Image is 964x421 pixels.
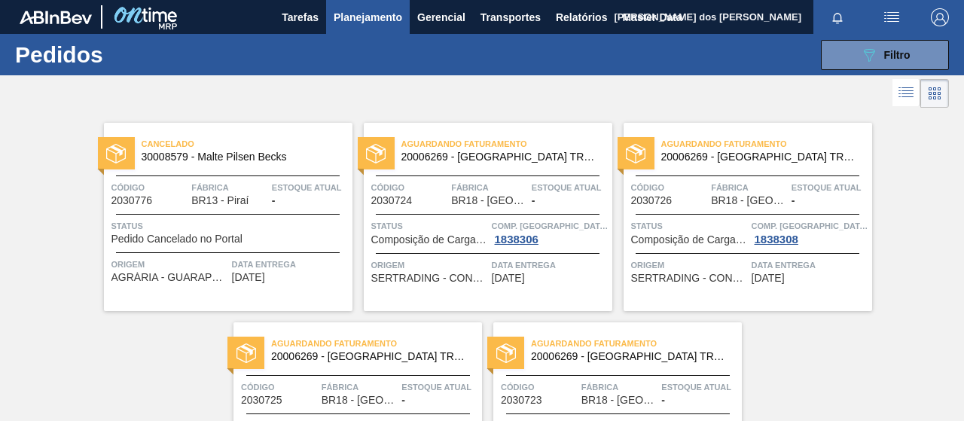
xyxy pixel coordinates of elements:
[111,180,188,195] span: Código
[401,151,600,163] span: 20006269 - MALTA TRADITIONAL MUSA
[232,272,265,283] span: 16/09/2025
[792,195,795,206] span: -
[752,218,868,233] span: Comp. Carga
[631,180,708,195] span: Código
[241,380,318,395] span: Código
[920,79,949,108] div: Visão em Cards
[581,395,657,406] span: BR18 - Pernambuco
[241,395,282,406] span: 2030725
[371,273,488,284] span: SERTRADING - CONDE (PB)
[272,195,276,206] span: -
[501,380,578,395] span: Código
[492,218,609,246] a: Comp. [GEOGRAPHIC_DATA]1838306
[631,195,673,206] span: 2030726
[492,233,541,246] div: 1838306
[371,195,413,206] span: 2030724
[401,380,478,395] span: Estoque atual
[556,8,607,26] span: Relatórios
[111,233,243,245] span: Pedido Cancelado no Portal
[480,8,541,26] span: Transportes
[752,218,868,246] a: Comp. [GEOGRAPHIC_DATA]1838308
[191,180,268,195] span: Fábrica
[106,144,126,163] img: status
[631,273,748,284] span: SERTRADING - CONDE (PB)
[401,395,405,406] span: -
[451,195,526,206] span: BR18 - Pernambuco
[631,234,748,246] span: Composição de Carga Aceita
[531,336,742,351] span: Aguardando Faturamento
[883,8,901,26] img: userActions
[492,218,609,233] span: Comp. Carga
[631,218,748,233] span: Status
[661,395,665,406] span: -
[451,180,528,195] span: Fábrica
[661,151,860,163] span: 20006269 - MALTA TRADITIONAL MUSA
[371,234,488,246] span: Composição de Carga Aceita
[271,351,470,362] span: 20006269 - MALTA TRADITIONAL MUSA
[322,380,398,395] span: Fábrica
[631,258,748,273] span: Origem
[236,343,256,363] img: status
[884,49,911,61] span: Filtro
[282,8,319,26] span: Tarefas
[15,46,223,63] h1: Pedidos
[111,257,228,272] span: Origem
[417,8,465,26] span: Gerencial
[111,218,349,233] span: Status
[661,136,872,151] span: Aguardando Faturamento
[371,258,488,273] span: Origem
[496,343,516,363] img: status
[711,180,788,195] span: Fábrica
[371,180,448,195] span: Código
[532,195,535,206] span: -
[752,233,801,246] div: 1838308
[892,79,920,108] div: Visão em Lista
[111,272,228,283] span: AGRÁRIA - GUARAPUAVA (PR)
[93,123,352,311] a: statusCancelado30008579 - Malte Pilsen BecksCódigo2030776FábricaBR13 - PiraíEstoque atual-StatusP...
[612,123,872,311] a: statusAguardando Faturamento20006269 - [GEOGRAPHIC_DATA] TRADITIONAL MUSACódigo2030726FábricaBR18...
[531,351,730,362] span: 20006269 - MALTA TRADITIONAL MUSA
[142,136,352,151] span: Cancelado
[334,8,402,26] span: Planejamento
[371,218,488,233] span: Status
[752,258,868,273] span: Data entrega
[401,136,612,151] span: Aguardando Faturamento
[752,273,785,284] span: 17/09/2025
[581,380,658,395] span: Fábrica
[366,144,386,163] img: status
[532,180,609,195] span: Estoque atual
[142,151,340,163] span: 30008579 - Malte Pilsen Becks
[931,8,949,26] img: Logout
[501,395,542,406] span: 2030723
[661,380,738,395] span: Estoque atual
[20,11,92,24] img: TNhmsLtSVTkK8tSr43FrP2fwEKptu5GPRR3wAAAABJRU5ErkJggg==
[322,395,397,406] span: BR18 - Pernambuco
[792,180,868,195] span: Estoque atual
[821,40,949,70] button: Filtro
[111,195,153,206] span: 2030776
[232,257,349,272] span: Data entrega
[626,144,645,163] img: status
[191,195,249,206] span: BR13 - Piraí
[352,123,612,311] a: statusAguardando Faturamento20006269 - [GEOGRAPHIC_DATA] TRADITIONAL MUSACódigo2030724FábricaBR18...
[492,258,609,273] span: Data entrega
[492,273,525,284] span: 17/09/2025
[813,7,862,28] button: Notificações
[271,336,482,351] span: Aguardando Faturamento
[711,195,786,206] span: BR18 - Pernambuco
[272,180,349,195] span: Estoque atual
